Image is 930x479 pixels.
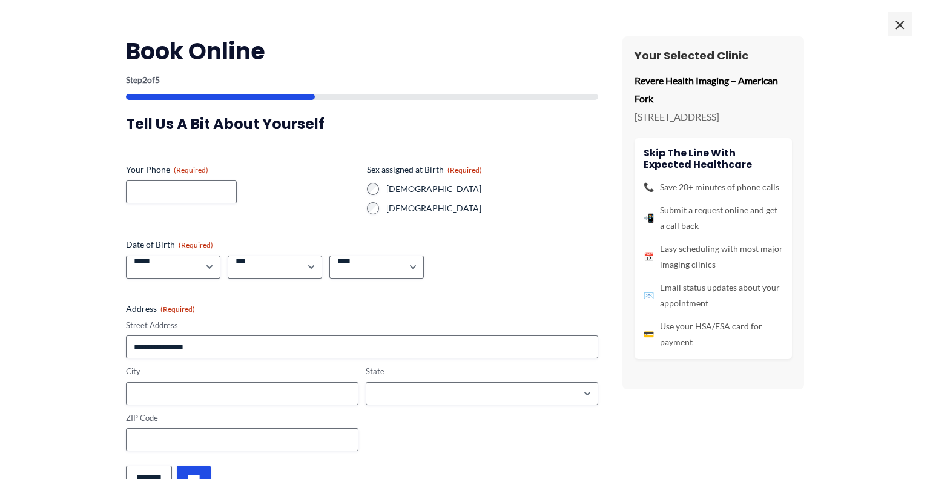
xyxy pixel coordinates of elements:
[644,249,654,265] span: 📅
[644,288,654,303] span: 📧
[644,210,654,226] span: 📲
[160,305,195,314] span: (Required)
[644,319,783,350] li: Use your HSA/FSA card for payment
[386,202,598,214] label: [DEMOGRAPHIC_DATA]
[126,114,598,133] h3: Tell us a bit about yourself
[888,12,912,36] span: ×
[644,241,783,273] li: Easy scheduling with most major imaging clinics
[635,71,792,107] p: Revere Health Imaging – American Fork
[366,366,598,377] label: State
[644,147,783,170] h4: Skip the line with Expected Healthcare
[126,366,358,377] label: City
[126,76,598,84] p: Step of
[635,48,792,62] h3: Your Selected Clinic
[126,320,598,331] label: Street Address
[644,326,654,342] span: 💳
[447,165,482,174] span: (Required)
[179,240,213,249] span: (Required)
[635,108,792,126] p: [STREET_ADDRESS]
[644,202,783,234] li: Submit a request online and get a call back
[142,74,147,85] span: 2
[126,303,195,315] legend: Address
[126,36,598,66] h2: Book Online
[386,183,598,195] label: [DEMOGRAPHIC_DATA]
[367,164,482,176] legend: Sex assigned at Birth
[126,239,213,251] legend: Date of Birth
[644,179,783,195] li: Save 20+ minutes of phone calls
[126,164,357,176] label: Your Phone
[126,412,358,424] label: ZIP Code
[174,165,208,174] span: (Required)
[644,179,654,195] span: 📞
[644,280,783,311] li: Email status updates about your appointment
[155,74,160,85] span: 5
